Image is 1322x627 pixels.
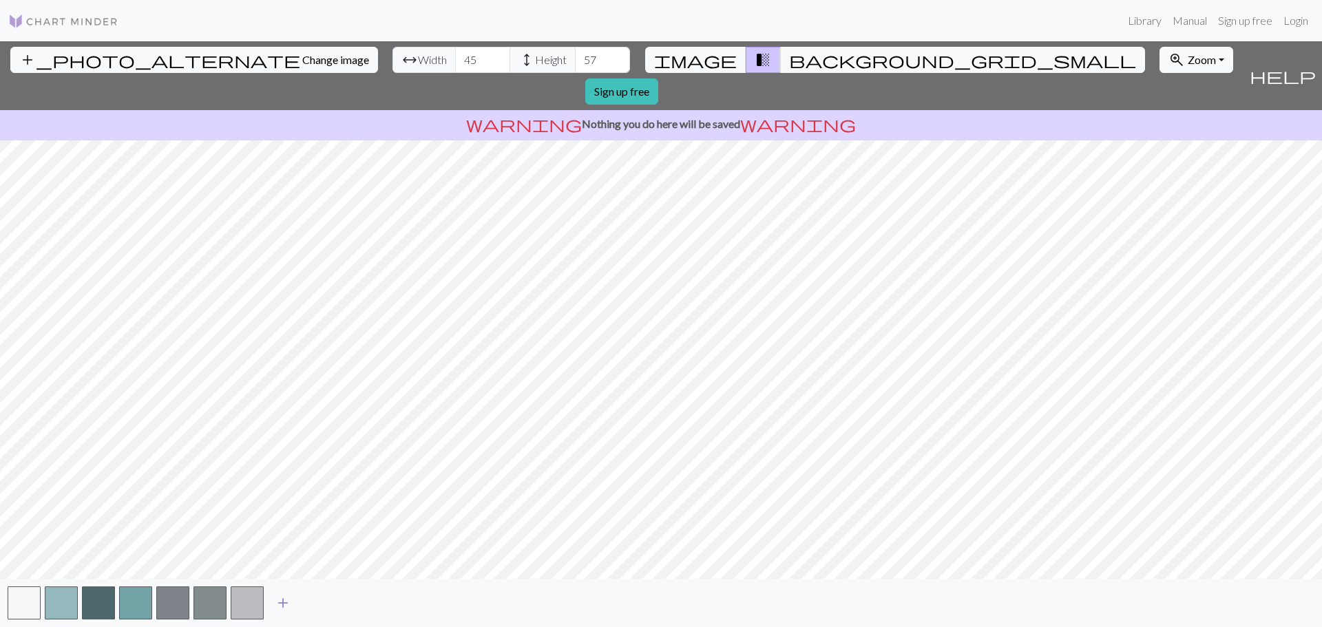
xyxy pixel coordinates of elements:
[6,116,1316,132] p: Nothing you do here will be saved
[1167,7,1213,34] a: Manual
[1160,47,1233,73] button: Zoom
[1168,50,1185,70] span: zoom_in
[1250,66,1316,85] span: help
[789,50,1136,70] span: background_grid_small
[302,53,369,66] span: Change image
[1278,7,1314,34] a: Login
[418,52,447,68] span: Width
[535,52,567,68] span: Height
[275,593,291,613] span: add
[585,78,658,105] a: Sign up free
[8,13,118,30] img: Logo
[401,50,418,70] span: arrow_range
[19,50,300,70] span: add_photo_alternate
[1188,53,1216,66] span: Zoom
[466,114,582,134] span: warning
[1213,7,1278,34] a: Sign up free
[755,50,771,70] span: transition_fade
[1244,41,1322,110] button: Help
[740,114,856,134] span: warning
[10,47,378,73] button: Change image
[518,50,535,70] span: height
[654,50,737,70] span: image
[1122,7,1167,34] a: Library
[266,590,300,616] button: Add color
